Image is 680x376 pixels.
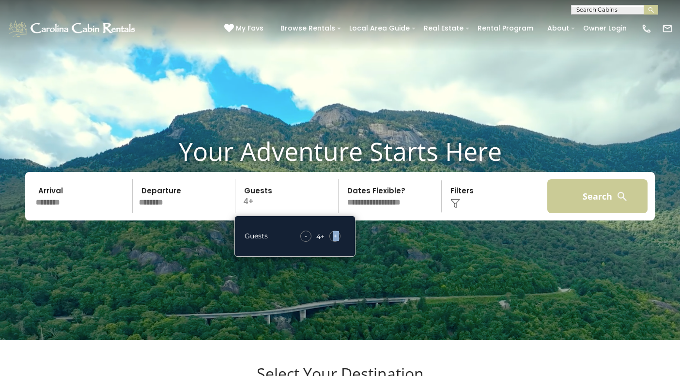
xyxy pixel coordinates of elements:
div: 4 [316,232,321,241]
a: Local Area Guide [344,21,415,36]
div: + [295,231,345,242]
img: search-regular-white.png [616,190,628,203]
a: My Favs [224,23,266,34]
a: Browse Rentals [276,21,340,36]
span: My Favs [236,23,263,33]
h1: Your Adventure Starts Here [7,136,673,166]
img: phone-regular-white.png [641,23,652,34]
span: - [305,231,307,241]
a: About [542,21,574,36]
img: mail-regular-white.png [662,23,673,34]
button: Search [547,179,648,213]
a: Real Estate [419,21,468,36]
img: filter--v1.png [450,199,460,208]
span: + [333,231,337,241]
a: Owner Login [578,21,632,36]
p: 4+ [238,179,338,213]
img: White-1-1-2.png [7,19,138,38]
a: Rental Program [473,21,538,36]
h5: Guests [245,233,268,240]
